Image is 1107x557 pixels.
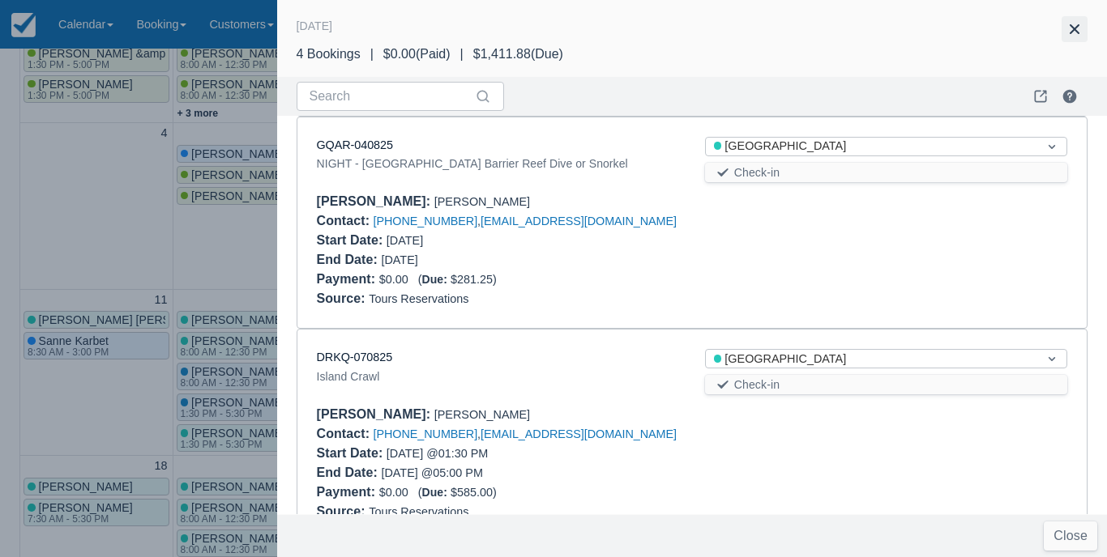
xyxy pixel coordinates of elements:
[374,215,478,227] a: [PHONE_NUMBER]
[317,351,393,364] a: DRKQ-070825
[317,214,374,227] div: Contact :
[317,427,374,440] div: Contact :
[317,253,382,266] div: End Date :
[317,504,370,518] div: Source :
[317,270,1068,289] div: $0.00
[481,215,677,227] a: [EMAIL_ADDRESS][DOMAIN_NAME]
[473,45,563,64] div: $1,411.88 ( Due )
[297,16,333,36] div: [DATE]
[418,273,497,286] span: ( $281.25 )
[383,45,451,64] div: $0.00 ( Paid )
[317,463,679,483] div: [DATE] @ 05:00 PM
[481,427,677,440] a: [EMAIL_ADDRESS][DOMAIN_NAME]
[714,351,1029,368] div: [GEOGRAPHIC_DATA]
[317,138,393,151] a: GQAR-040825
[714,138,1029,155] div: [GEOGRAPHIC_DATA]
[317,502,1068,521] div: Tours Reservations
[317,289,1068,308] div: Tours Reservations
[317,211,1068,231] div: ,
[705,375,1067,394] button: Check-in
[317,424,1068,444] div: ,
[317,407,434,421] div: [PERSON_NAME] :
[374,427,478,440] a: [PHONE_NUMBER]
[317,483,1068,502] div: $0.00
[317,367,679,386] div: Island Crawl
[1044,351,1060,367] span: Dropdown icon
[317,466,382,479] div: End Date :
[317,405,1068,424] div: [PERSON_NAME]
[705,163,1067,182] button: Check-in
[310,82,472,111] input: Search
[297,45,361,64] div: 4 Bookings
[422,273,451,286] div: Due:
[317,444,679,463] div: [DATE] @ 01:30 PM
[317,250,679,270] div: [DATE]
[317,446,387,460] div: Start Date :
[317,231,679,250] div: [DATE]
[317,272,379,286] div: Payment :
[317,194,434,208] div: [PERSON_NAME] :
[361,45,383,64] div: |
[317,154,679,173] div: NIGHT - [GEOGRAPHIC_DATA] Barrier Reef Dive or Snorkel
[1044,138,1060,155] span: Dropdown icon
[422,486,451,499] div: Due:
[451,45,473,64] div: |
[317,192,1068,211] div: [PERSON_NAME]
[317,485,379,499] div: Payment :
[317,233,387,247] div: Start Date :
[418,486,497,499] span: ( $585.00 )
[1044,521,1097,551] button: Close
[317,291,370,305] div: Source :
